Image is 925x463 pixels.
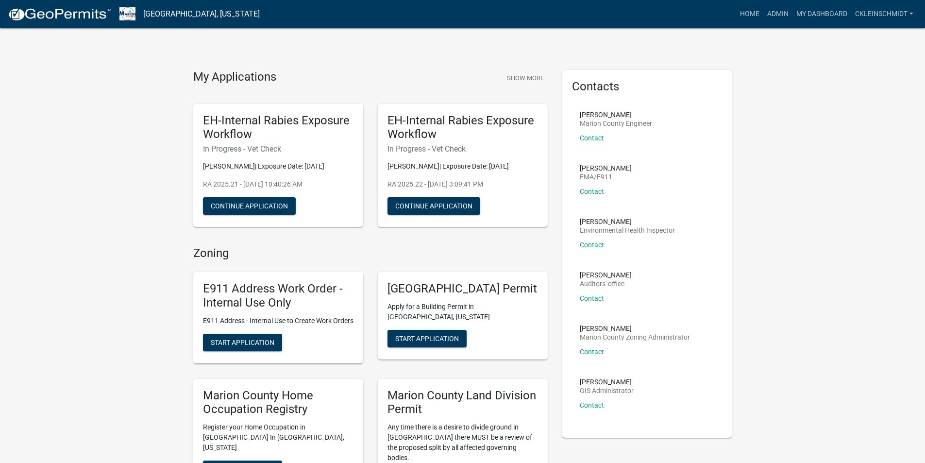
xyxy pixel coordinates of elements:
[580,378,634,385] p: [PERSON_NAME]
[387,389,538,417] h5: Marion County Land Division Permit
[580,218,675,225] p: [PERSON_NAME]
[736,5,763,23] a: Home
[580,334,690,341] p: Marion County Zoning Administrator
[580,387,634,394] p: GIS Administrator
[193,246,548,260] h4: Zoning
[387,161,538,171] p: [PERSON_NAME]| Exposure Date: [DATE]
[580,280,632,287] p: Auditors' office
[387,422,538,463] p: Any time there is a desire to divide ground in [GEOGRAPHIC_DATA] there MUST be a review of the pr...
[580,188,604,195] a: Contact
[203,197,296,215] button: Continue Application
[203,334,282,351] button: Start Application
[580,111,652,118] p: [PERSON_NAME]
[203,161,353,171] p: [PERSON_NAME]| Exposure Date: [DATE]
[387,302,538,322] p: Apply for a Building Permit in [GEOGRAPHIC_DATA], [US_STATE]
[203,316,353,326] p: E911 Address - Internal Use to Create Work Orders
[203,389,353,417] h5: Marion County Home Occupation Registry
[193,70,276,85] h4: My Applications
[580,325,690,332] p: [PERSON_NAME]
[203,282,353,310] h5: E911 Address Work Order - Internal Use Only
[580,348,604,356] a: Contact
[580,165,632,171] p: [PERSON_NAME]
[580,120,652,127] p: Marion County Engineer
[387,144,538,154] h6: In Progress - Vet Check
[211,338,274,346] span: Start Application
[580,401,604,409] a: Contact
[580,241,604,249] a: Contact
[580,272,632,278] p: [PERSON_NAME]
[387,114,538,142] h5: EH-Internal Rabies Exposure Workflow
[580,173,632,180] p: EMA/E911
[580,294,604,302] a: Contact
[387,282,538,296] h5: [GEOGRAPHIC_DATA] Permit
[580,134,604,142] a: Contact
[203,422,353,453] p: Register your Home Occupation in [GEOGRAPHIC_DATA] In [GEOGRAPHIC_DATA], [US_STATE]
[395,334,459,342] span: Start Application
[580,227,675,234] p: Environmental Health Inspector
[763,5,792,23] a: Admin
[572,80,723,94] h5: Contacts
[387,179,538,189] p: RA 2025.22 - [DATE] 3:09:41 PM
[203,179,353,189] p: RA 2025.21 - [DATE] 10:40:26 AM
[119,7,135,20] img: Marion County, Iowa
[792,5,851,23] a: My Dashboard
[143,6,260,22] a: [GEOGRAPHIC_DATA], [US_STATE]
[503,70,548,86] button: Show More
[387,197,480,215] button: Continue Application
[203,144,353,154] h6: In Progress - Vet Check
[387,330,467,347] button: Start Application
[203,114,353,142] h5: EH-Internal Rabies Exposure Workflow
[851,5,917,23] a: ckleinschmidt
